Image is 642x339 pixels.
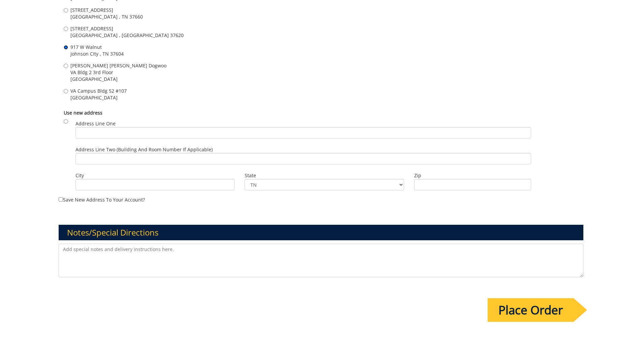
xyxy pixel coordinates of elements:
[70,25,184,32] span: [STREET_ADDRESS]
[70,76,166,83] span: [GEOGRAPHIC_DATA]
[64,110,102,116] b: Use new address
[75,120,531,138] label: Address Line One
[75,127,531,138] input: Address Line One
[59,225,584,240] h3: Notes/Special Directions
[70,94,127,101] span: [GEOGRAPHIC_DATA]
[70,13,143,20] span: [GEOGRAPHIC_DATA] , TN 37660
[75,172,235,179] label: City
[64,45,68,50] input: 917 W Walnut Johnson CIty , TN 37604
[70,62,166,69] span: [PERSON_NAME] [PERSON_NAME] Dogwoo
[64,64,68,68] input: [PERSON_NAME] [PERSON_NAME] Dogwoo VA Bldg 2 3rd Floor [GEOGRAPHIC_DATA]
[414,179,531,190] input: Zip
[70,88,127,94] span: VA Campus Bldg 52 #107
[64,27,68,31] input: [STREET_ADDRESS] [GEOGRAPHIC_DATA] , [GEOGRAPHIC_DATA] 37620
[488,298,574,322] input: Place Order
[75,146,531,164] label: Address Line Two (Building and Room Number if applicable)
[70,69,166,76] span: VA Bldg 2 3rd Floor
[75,153,531,164] input: Address Line Two (Building and Room Number if applicable)
[75,179,235,190] input: City
[64,8,68,12] input: [STREET_ADDRESS] [GEOGRAPHIC_DATA] , TN 37660
[59,197,63,202] input: Save new address to your account?
[64,89,68,93] input: VA Campus Bldg 52 #107 [GEOGRAPHIC_DATA]
[70,51,124,57] span: Johnson CIty , TN 37604
[70,7,143,13] span: [STREET_ADDRESS]
[70,44,124,51] span: 917 W Walnut
[245,172,404,179] label: State
[70,32,184,39] span: [GEOGRAPHIC_DATA] , [GEOGRAPHIC_DATA] 37620
[414,172,531,179] label: Zip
